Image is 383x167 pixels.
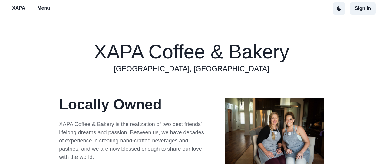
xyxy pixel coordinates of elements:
[59,120,208,161] p: XAPA Coffee & Bakery is the realization of two best friends' lifelong dreams and passion. Between...
[59,94,208,115] p: Locally Owned
[114,63,269,74] a: [GEOGRAPHIC_DATA], [GEOGRAPHIC_DATA]
[350,2,376,15] button: Sign in
[94,41,289,63] h1: XAPA Coffee & Bakery
[225,98,324,164] img: xapa owners
[333,2,345,15] button: active dark theme mode
[37,5,50,12] p: Menu
[12,5,25,12] p: XAPA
